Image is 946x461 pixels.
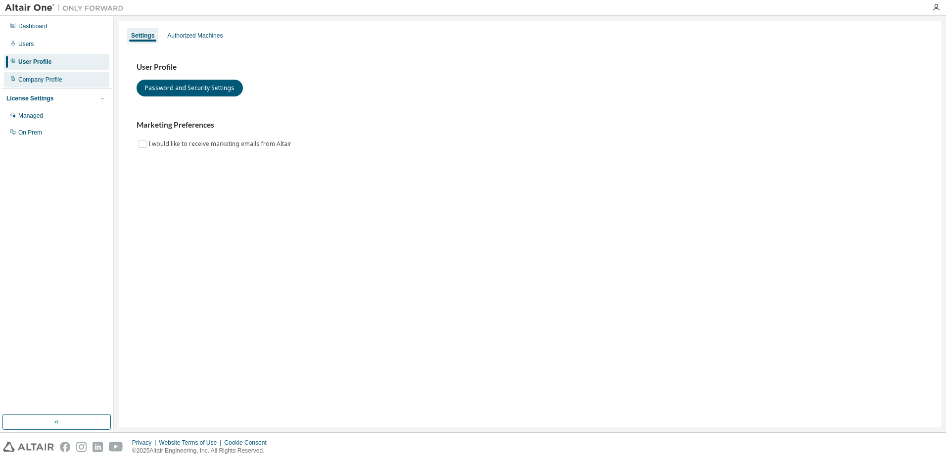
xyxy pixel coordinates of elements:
img: youtube.svg [109,442,123,452]
div: On Prem [18,129,42,137]
label: I would like to receive marketing emails from Altair [148,138,293,150]
div: User Profile [18,58,51,66]
div: Company Profile [18,76,62,84]
div: Privacy [132,439,159,447]
div: Cookie Consent [224,439,272,447]
div: Settings [131,32,154,40]
img: facebook.svg [60,442,70,452]
h3: User Profile [137,62,923,72]
img: altair_logo.svg [3,442,54,452]
div: Website Terms of Use [159,439,224,447]
div: Managed [18,112,43,120]
div: Authorized Machines [167,32,223,40]
div: License Settings [6,94,53,102]
p: © 2025 Altair Engineering, Inc. All Rights Reserved. [132,447,273,455]
h3: Marketing Preferences [137,120,923,130]
img: linkedin.svg [93,442,103,452]
button: Password and Security Settings [137,80,243,96]
img: instagram.svg [76,442,87,452]
img: Altair One [5,3,129,13]
div: Dashboard [18,22,47,30]
div: Users [18,40,34,48]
